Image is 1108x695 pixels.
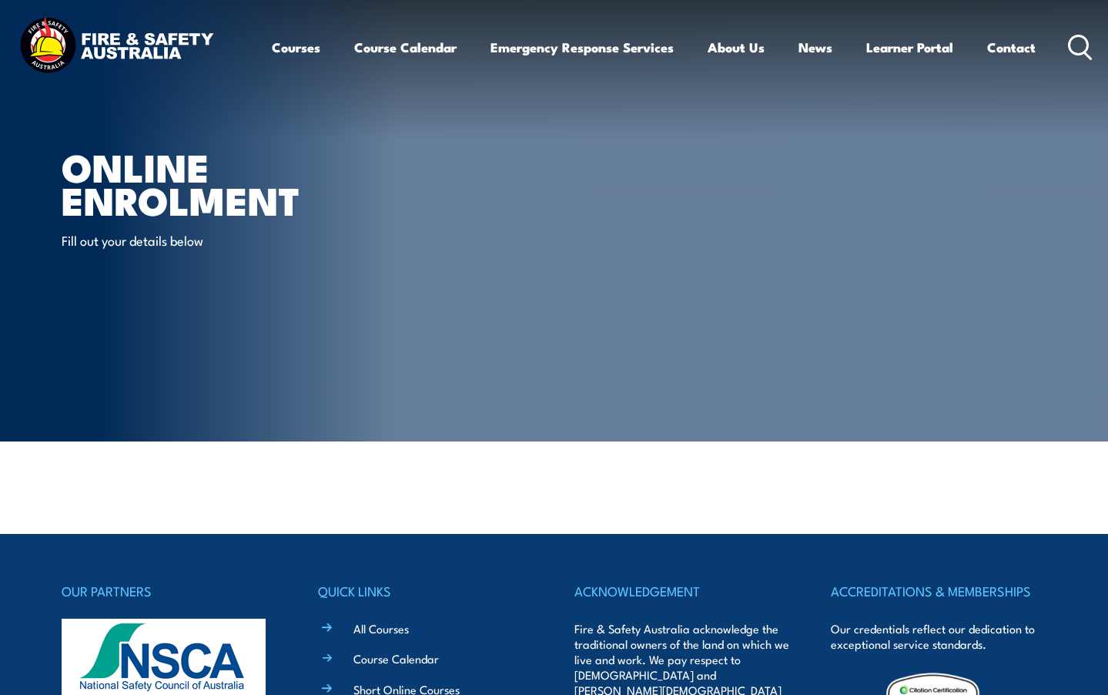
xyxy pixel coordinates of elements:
a: All Courses [353,620,409,636]
a: Contact [987,27,1036,68]
a: About Us [708,27,765,68]
h4: QUICK LINKS [318,580,534,602]
h1: Online Enrolment [62,149,442,216]
p: Fill out your details below [62,231,343,249]
a: Course Calendar [354,27,457,68]
a: Learner Portal [866,27,953,68]
a: News [798,27,832,68]
h4: ACCREDITATIONS & MEMBERSHIPS [831,580,1046,602]
a: Course Calendar [353,650,439,666]
a: Courses [272,27,320,68]
h4: ACKNOWLEDGEMENT [574,580,790,602]
a: Emergency Response Services [490,27,674,68]
p: Our credentials reflect our dedication to exceptional service standards. [831,621,1046,652]
h4: OUR PARTNERS [62,580,277,602]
